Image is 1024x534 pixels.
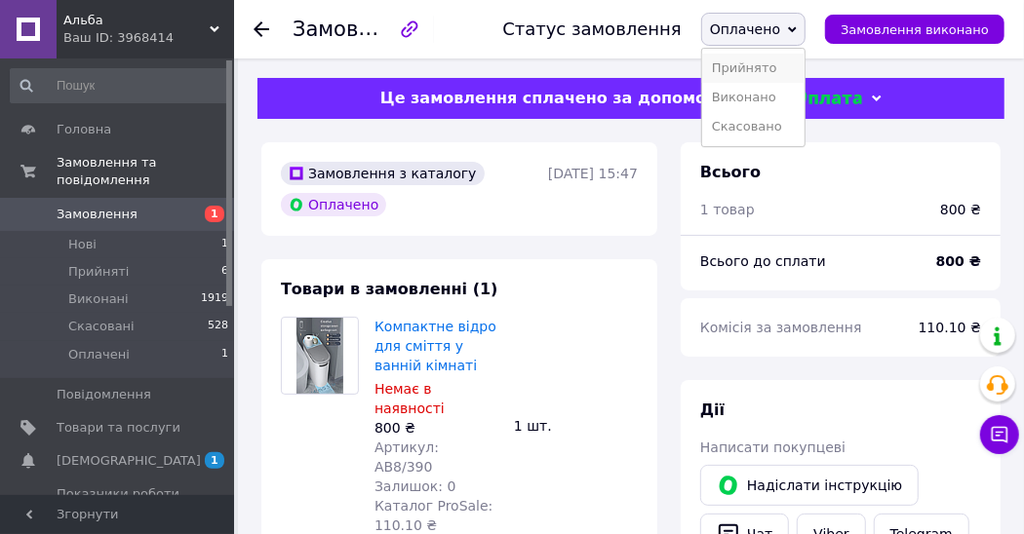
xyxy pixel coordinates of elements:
span: Альба [63,12,210,29]
span: Комісія за замовлення [700,320,862,335]
div: Повернутися назад [254,19,269,39]
span: Виконані [68,290,129,308]
span: 1 [221,346,228,363]
button: Надіслати інструкцію [700,465,919,506]
span: Всього до сплати [700,253,826,269]
span: Скасовані [68,318,135,335]
span: Залишок: 0 [374,478,456,494]
span: 1 [205,206,224,222]
span: Всього [700,163,761,181]
div: Статус замовлення [502,19,682,39]
div: Замовлення з каталогу [281,162,485,185]
div: Ваш ID: 3968414 [63,29,234,47]
span: Замовлення [293,18,423,41]
li: Скасовано [702,112,805,141]
span: Головна [57,121,111,138]
span: Повідомлення [57,386,151,403]
span: 1919 [201,290,228,308]
span: Оплачені [68,346,130,363]
span: 6 [221,263,228,281]
span: Оплачено [710,21,780,37]
span: Немає в наявності [374,381,445,416]
span: [DEMOGRAPHIC_DATA] [57,452,201,470]
li: Виконано [702,83,805,112]
span: 1 товар [700,202,755,217]
span: 1 [221,236,228,253]
span: Це замовлення сплачено за допомогою [380,89,740,107]
div: 800 ₴ [374,418,498,438]
span: Прийняті [68,263,129,281]
span: Артикул: AB8/390 [374,439,439,475]
a: Компактне відро для сміття у ванній кімнаті [374,319,496,373]
span: Товари в замовленні (1) [281,280,498,298]
span: 110.10 ₴ [919,320,981,335]
button: Чат з покупцем [980,415,1019,454]
span: Нові [68,236,97,253]
button: Замовлення виконано [825,15,1004,44]
span: Замовлення [57,206,138,223]
span: Замовлення виконано [841,22,989,37]
input: Пошук [10,68,230,103]
li: Прийнято [702,54,805,83]
span: Показники роботи компанії [57,485,180,520]
span: Товари та послуги [57,419,180,437]
img: Компактне відро для сміття у ванній кімнаті [296,318,343,394]
span: Дії [700,400,725,419]
div: 800 ₴ [940,200,981,219]
span: Каталог ProSale: 110.10 ₴ [374,498,492,533]
div: Оплачено [281,193,386,216]
time: [DATE] 15:47 [548,166,638,181]
b: 800 ₴ [936,253,981,269]
span: Замовлення та повідомлення [57,154,234,189]
span: 528 [208,318,228,335]
div: 1 шт. [506,412,646,439]
span: Написати покупцеві [700,439,846,455]
span: 1 [205,452,224,469]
